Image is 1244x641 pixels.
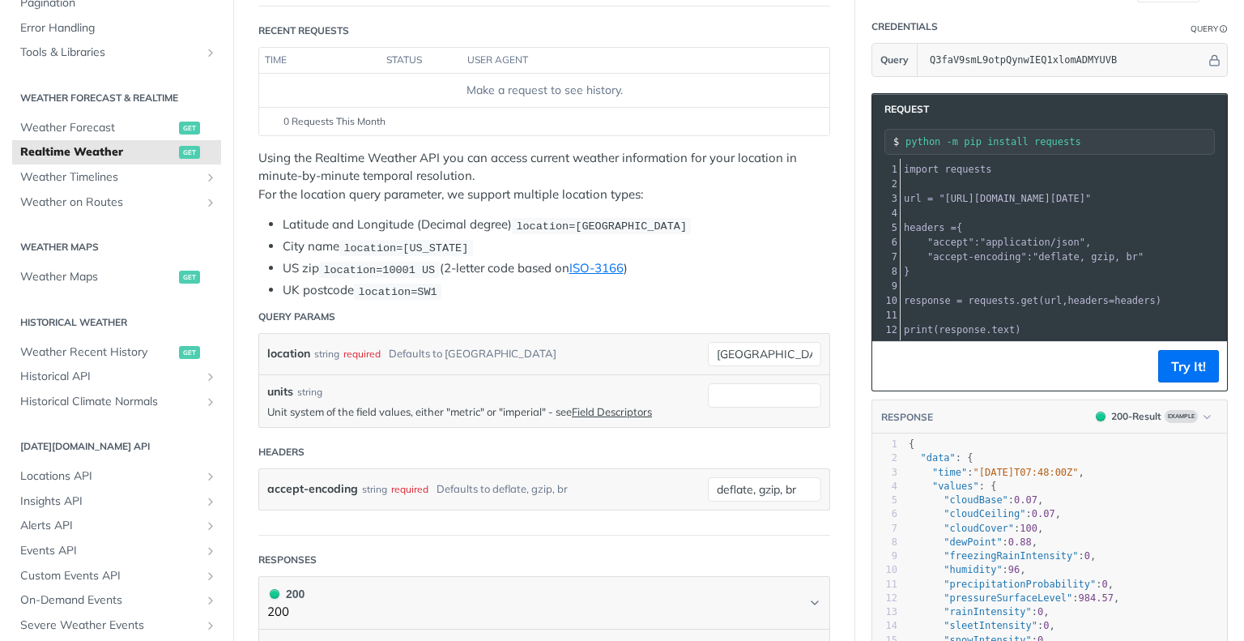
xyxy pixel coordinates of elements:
[314,342,339,365] div: string
[12,140,221,165] a: Realtime Weatherget
[20,369,200,385] span: Historical API
[572,405,652,418] a: Field Descriptors
[258,310,335,324] div: Query Params
[904,324,933,335] span: print
[909,592,1119,604] span: : ,
[872,619,897,633] div: 14
[872,264,900,279] div: 8
[204,395,217,408] button: Show subpages for Historical Climate Normals
[258,24,349,38] div: Recent Requests
[12,514,221,538] a: Alerts APIShow subpages for Alerts API
[945,164,992,175] span: requests
[204,545,217,558] button: Show subpages for Events API
[951,222,956,233] span: =
[12,439,221,454] h2: [DATE][DOMAIN_NAME] API
[1032,508,1055,519] span: 0.07
[204,470,217,483] button: Show subpages for Locations API
[1008,564,1020,575] span: 96
[258,553,317,567] div: Responses
[872,323,900,337] div: 12
[872,605,897,619] div: 13
[872,451,897,465] div: 2
[905,136,1214,147] input: Request instructions
[909,606,1050,617] span: : ,
[872,578,897,592] div: 11
[872,536,897,549] div: 8
[12,365,221,389] a: Historical APIShow subpages for Historical API
[12,240,221,254] h2: Weather Maps
[258,445,305,459] div: Headers
[939,324,986,335] span: response
[872,308,900,323] div: 11
[922,44,1206,76] input: apikey
[266,82,823,99] div: Make a request to see history.
[297,385,322,400] div: string
[204,46,217,59] button: Show subpages for Tools & Libraries
[944,494,1008,506] span: "cloudBase"
[12,464,221,489] a: Locations APIShow subpages for Locations API
[944,508,1025,519] span: "cloudCeiling"
[904,222,962,233] span: {
[12,265,221,289] a: Weather Mapsget
[872,494,897,507] div: 5
[20,45,200,61] span: Tools & Libraries
[270,589,279,599] span: 200
[872,250,900,264] div: 7
[204,196,217,209] button: Show subpages for Weather on Routes
[258,149,830,204] p: Using the Realtime Weather API you can access current weather information for your location in mi...
[944,606,1031,617] span: "rainIntensity"
[980,237,1085,248] span: "application/json"
[909,508,1061,519] span: : ,
[872,279,900,293] div: 9
[904,237,1091,248] span: : ,
[969,295,1016,306] span: requests
[20,194,200,211] span: Weather on Routes
[1191,23,1218,35] div: Query
[872,466,897,480] div: 3
[1088,408,1219,425] button: 200200-ResultExample
[872,235,900,250] div: 6
[1111,409,1161,424] div: 200 - Result
[283,237,830,256] li: City name
[944,564,1002,575] span: "humidity"
[12,165,221,190] a: Weather TimelinesShow subpages for Weather Timelines
[904,324,1021,335] span: ( . )
[944,620,1037,631] span: "sleetIntensity"
[20,144,175,160] span: Realtime Weather
[909,494,1043,506] span: : ,
[872,592,897,605] div: 12
[20,518,200,534] span: Alerts API
[20,269,175,285] span: Weather Maps
[20,344,175,361] span: Weather Recent History
[939,193,1091,204] span: "[URL][DOMAIN_NAME][DATE]"
[204,495,217,508] button: Show subpages for Insights API
[1014,494,1037,506] span: 0.07
[872,191,900,206] div: 3
[204,519,217,532] button: Show subpages for Alerts API
[909,523,1043,534] span: : ,
[179,346,200,359] span: get
[1096,412,1106,421] span: 200
[876,102,929,117] span: Request
[944,550,1078,562] span: "freezingRainIntensity"
[267,603,305,622] p: 200
[872,177,900,191] div: 2
[12,390,221,414] a: Historical Climate NormalsShow subpages for Historical Climate Normals
[462,48,797,74] th: user agent
[909,620,1055,631] span: : ,
[259,48,381,74] th: time
[1101,579,1107,590] span: 0
[343,342,381,365] div: required
[323,263,435,276] span: location=10001 US
[872,480,897,494] div: 4
[1020,523,1037,534] span: 100
[932,481,979,492] span: "values"
[12,116,221,140] a: Weather Forecastget
[909,579,1114,590] span: : ,
[944,579,1096,590] span: "precipitationProbability"
[909,564,1026,575] span: : ,
[1114,295,1156,306] span: headers
[20,169,200,186] span: Weather Timelines
[267,383,293,400] label: units
[204,570,217,583] button: Show subpages for Custom Events API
